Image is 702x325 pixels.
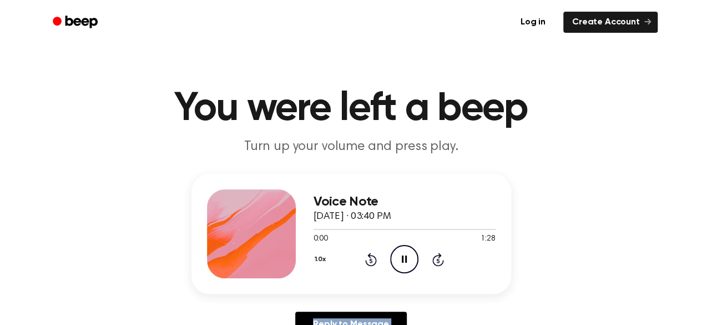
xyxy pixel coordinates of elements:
[509,9,557,35] a: Log in
[314,212,391,222] span: [DATE] · 03:40 PM
[67,89,635,129] h1: You were left a beep
[314,233,328,245] span: 0:00
[563,12,658,33] a: Create Account
[138,138,564,156] p: Turn up your volume and press play.
[45,12,108,33] a: Beep
[314,194,496,209] h3: Voice Note
[314,250,330,269] button: 1.0x
[481,233,495,245] span: 1:28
